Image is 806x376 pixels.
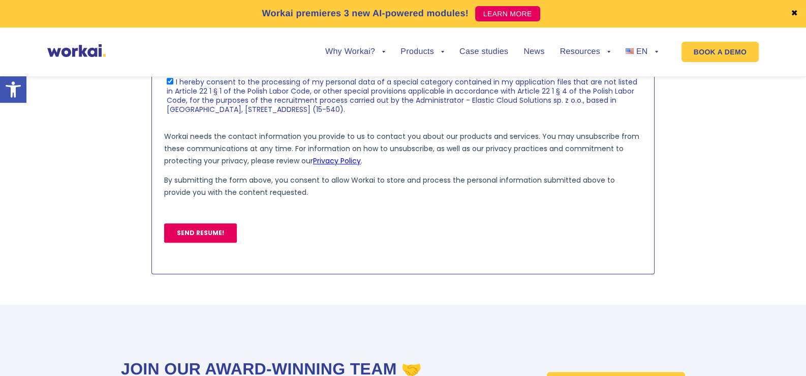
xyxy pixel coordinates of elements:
a: Resources [560,48,610,56]
input: Last name [239,12,474,33]
span: Mobile phone number [239,42,320,52]
input: Phone [239,54,474,74]
a: News [523,48,544,56]
input: I hereby consent to the processing of the personal data I have provided during the recruitment pr... [3,280,9,287]
span: I hereby consent to the processing of the personal data I have provided during the recruitment pr... [3,279,459,308]
a: Why Workai? [325,48,385,56]
p: Workai premieres 3 new AI-powered modules! [262,7,469,20]
input: I hereby consent to the processing of my personal data of a special category contained in my appl... [3,333,9,340]
a: BOOK A DEMO [681,42,759,62]
a: LEARN MORE [475,6,540,21]
a: Case studies [459,48,508,56]
a: Products [400,48,444,56]
span: EN [636,47,648,56]
span: I hereby consent to the processing of my personal data of a special category contained in my appl... [3,332,473,370]
a: ✖ [791,10,798,18]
